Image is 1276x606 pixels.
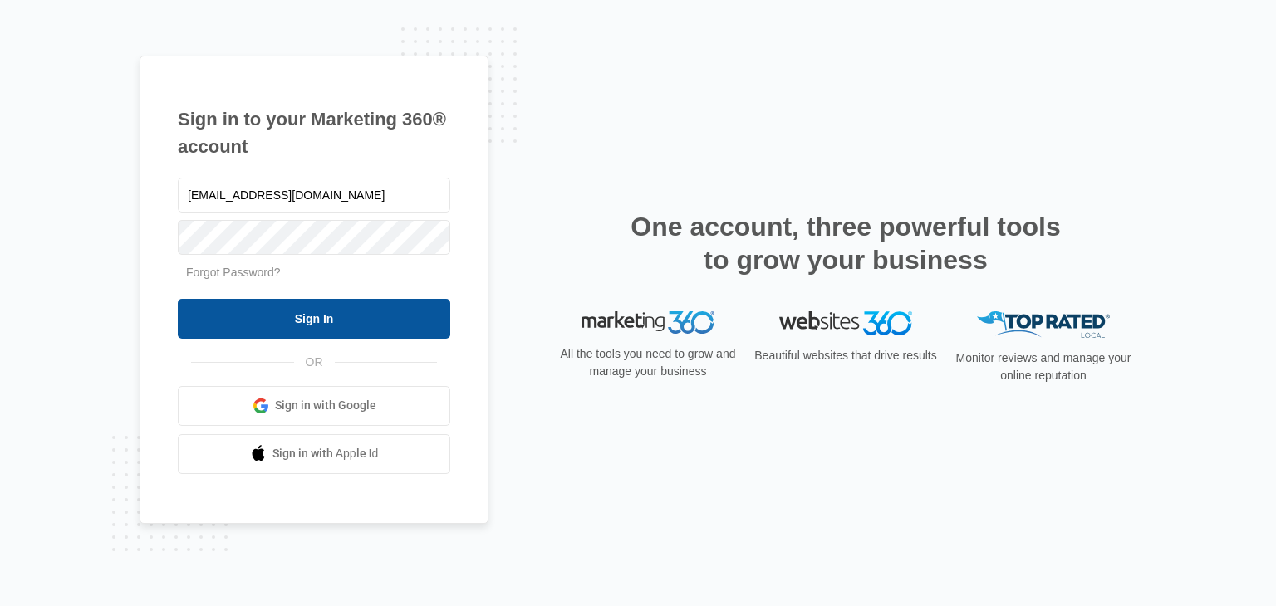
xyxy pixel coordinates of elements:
img: Top Rated Local [977,311,1110,339]
span: Sign in with Apple Id [272,445,379,462]
img: Websites 360 [779,311,912,335]
p: Monitor reviews and manage your online reputation [950,349,1136,384]
h1: Sign in to your Marketing 360® account [178,105,450,160]
p: Beautiful websites that drive results [753,347,939,364]
img: Marketing 360 [582,311,714,335]
p: All the tools you need to grow and manage your business [555,345,741,380]
a: Sign in with Google [178,386,450,426]
input: Email [178,178,450,213]
a: Sign in with Apple Id [178,434,450,474]
a: Forgot Password? [186,266,281,279]
input: Sign In [178,299,450,339]
span: Sign in with Google [275,397,376,414]
h2: One account, three powerful tools to grow your business [626,210,1066,276]
span: OR [294,354,335,371]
